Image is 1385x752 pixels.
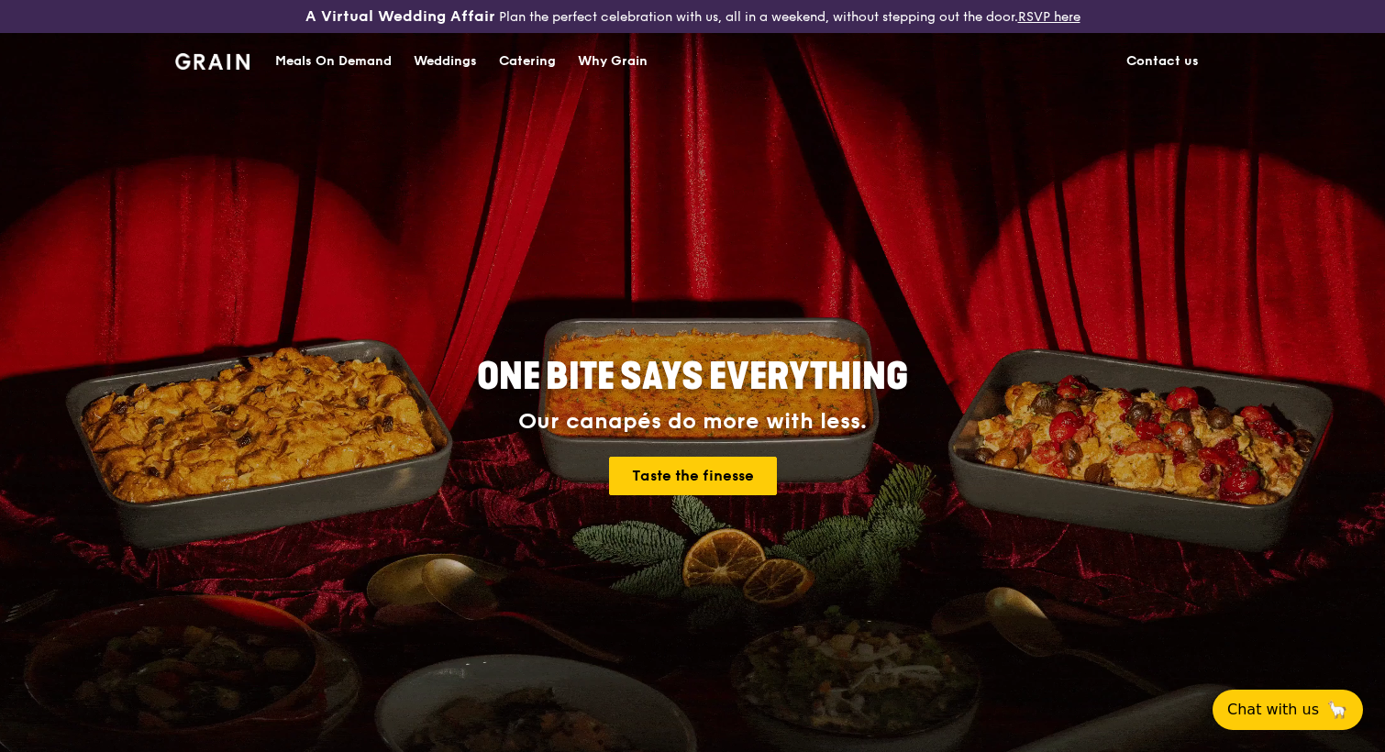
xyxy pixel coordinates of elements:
[609,457,777,495] a: Taste the finesse
[488,34,567,89] a: Catering
[1326,699,1348,721] span: 🦙
[1213,690,1363,730] button: Chat with us🦙
[175,32,249,87] a: GrainGrain
[362,409,1023,435] div: Our canapés do more with less.
[1227,699,1319,721] span: Chat with us
[414,34,477,89] div: Weddings
[477,355,908,399] span: ONE BITE SAYS EVERYTHING
[403,34,488,89] a: Weddings
[578,34,648,89] div: Why Grain
[567,34,659,89] a: Why Grain
[275,34,392,89] div: Meals On Demand
[1018,9,1080,25] a: RSVP here
[175,53,249,70] img: Grain
[305,7,495,26] h3: A Virtual Wedding Affair
[499,34,556,89] div: Catering
[1115,34,1210,89] a: Contact us
[231,7,1155,26] div: Plan the perfect celebration with us, all in a weekend, without stepping out the door.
